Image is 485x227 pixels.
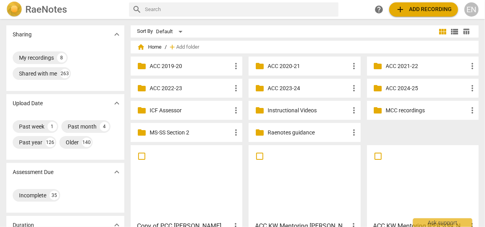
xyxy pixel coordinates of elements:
span: folder [255,83,264,93]
div: Default [156,25,185,38]
span: folder [373,106,383,115]
span: search [132,5,142,14]
p: MCC recordings [386,106,468,115]
span: folder [255,61,264,71]
p: ICF Assessor [150,106,231,115]
input: Search [145,3,335,16]
span: expand_more [112,30,122,39]
span: more_vert [468,83,477,93]
div: My recordings [19,54,54,62]
span: folder [373,61,383,71]
div: 126 [46,138,55,147]
span: folder [255,106,264,115]
button: EN [464,2,479,17]
span: Add recording [396,5,452,14]
div: Past month [68,123,97,131]
span: folder [137,106,146,115]
span: table_chart [463,28,470,35]
span: more_vert [468,106,477,115]
span: Home [137,43,162,51]
p: ACC 2019-20 [150,62,231,70]
div: Older [66,138,79,146]
span: / [165,44,167,50]
div: Past week [19,123,44,131]
p: ACC 2023-24 [268,84,349,93]
p: ACC 2022-23 [150,84,231,93]
div: Past year [19,138,42,146]
button: Show more [111,97,123,109]
p: Sharing [13,30,32,39]
span: more_vert [231,61,241,71]
p: Assessment Due [13,168,53,176]
a: LogoRaeNotes [6,2,123,17]
a: Help [372,2,386,17]
p: MS-SS Section 2 [150,129,231,137]
span: view_module [438,27,447,36]
p: Raenotes guidance [268,129,349,137]
span: folder [373,83,383,93]
p: ACC 2021-22 [386,62,468,70]
span: home [137,43,145,51]
h2: RaeNotes [25,4,67,15]
div: Shared with me [19,70,57,78]
span: more_vert [231,106,241,115]
span: Add folder [176,44,199,50]
span: view_list [450,27,459,36]
p: Upload Date [13,99,43,108]
div: 4 [100,122,109,131]
div: 263 [60,69,70,78]
p: ACC 2020-21 [268,62,349,70]
button: Show more [111,28,123,40]
button: Show more [111,166,123,178]
span: more_vert [350,83,359,93]
span: more_vert [350,128,359,137]
button: Upload [389,2,458,17]
button: Tile view [437,26,449,38]
span: add [396,5,405,14]
span: help [374,5,384,14]
div: Sort By [137,28,153,34]
div: 1 [48,122,57,131]
span: more_vert [468,61,477,71]
span: more_vert [231,83,241,93]
span: expand_more [112,167,122,177]
span: folder [255,128,264,137]
div: Incomplete [19,191,46,199]
button: Table view [460,26,472,38]
button: List view [449,26,460,38]
span: expand_more [112,98,122,108]
span: folder [137,128,146,137]
span: folder [137,83,146,93]
span: add [168,43,176,51]
span: more_vert [350,106,359,115]
div: Ask support [413,218,472,227]
span: folder [137,61,146,71]
span: more_vert [350,61,359,71]
div: 140 [82,138,91,147]
p: ACC 2024-25 [386,84,468,93]
div: 35 [49,191,59,200]
img: Logo [6,2,22,17]
div: 8 [57,53,67,62]
p: Instructional Videos [268,106,349,115]
span: more_vert [231,128,241,137]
